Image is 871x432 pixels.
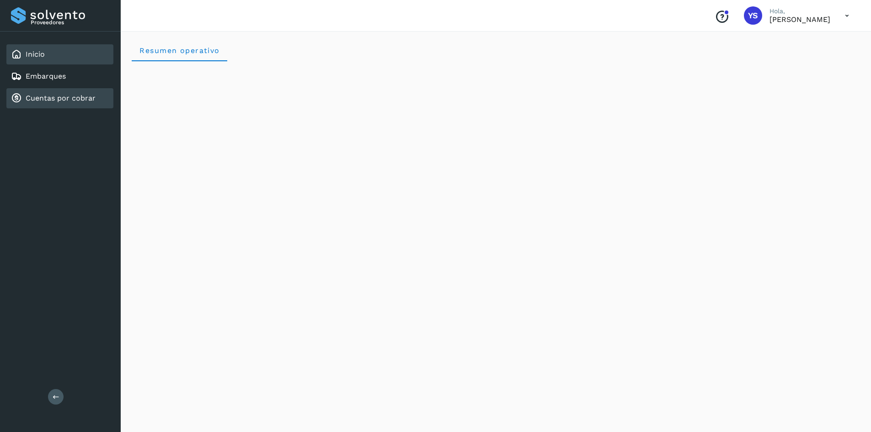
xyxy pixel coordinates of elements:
span: Resumen operativo [139,46,220,55]
div: Cuentas por cobrar [6,88,113,108]
p: YURICXI SARAHI CANIZALES AMPARO [769,15,830,24]
div: Embarques [6,66,113,86]
p: Hola, [769,7,830,15]
a: Embarques [26,72,66,80]
div: Inicio [6,44,113,64]
a: Cuentas por cobrar [26,94,96,102]
a: Inicio [26,50,45,59]
p: Proveedores [31,19,110,26]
